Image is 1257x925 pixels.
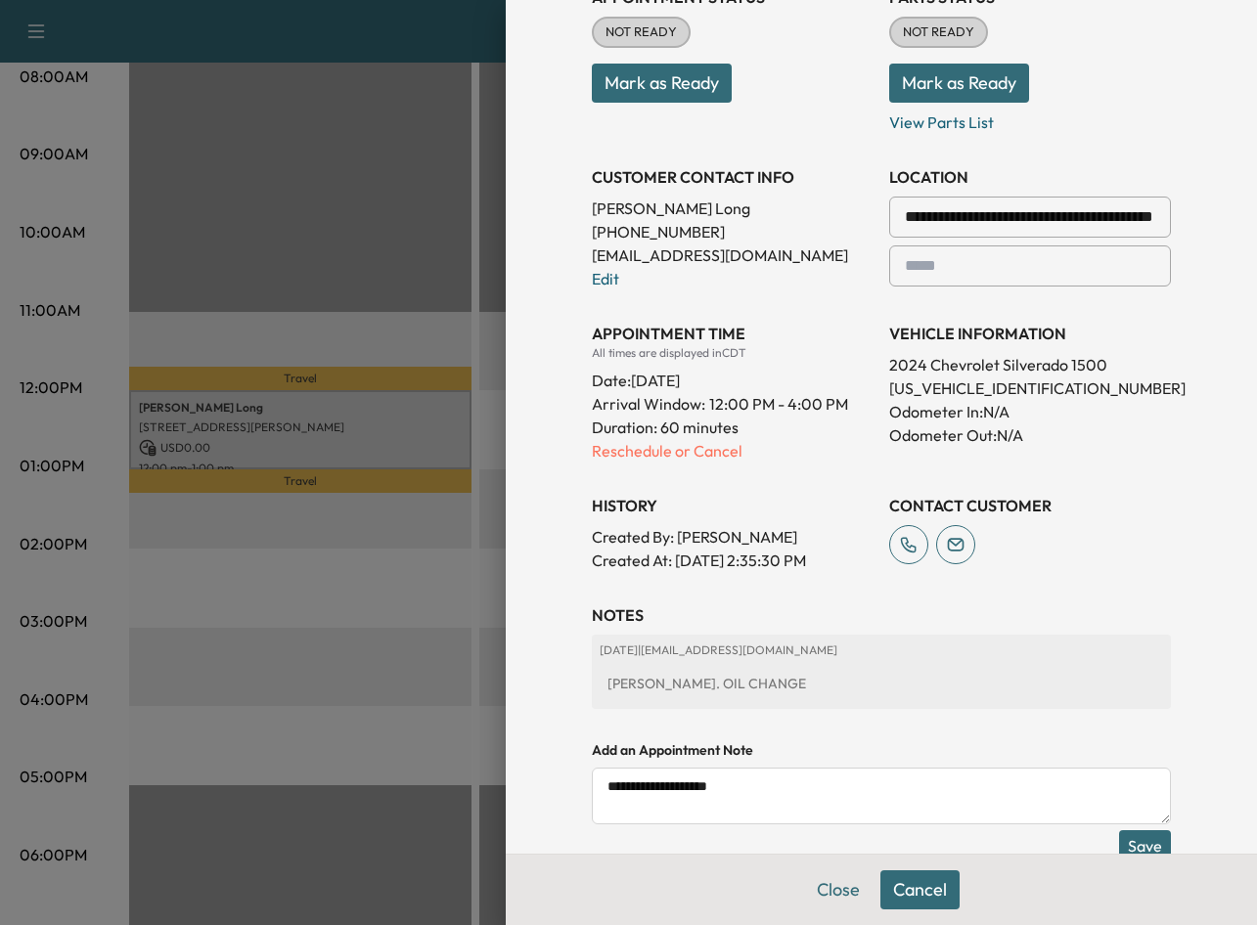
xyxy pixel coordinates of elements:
[889,423,1171,447] p: Odometer Out: N/A
[592,549,874,572] p: Created At : [DATE] 2:35:30 PM
[889,376,1171,400] p: [US_VEHICLE_IDENTIFICATION_NUMBER]
[1119,830,1171,861] button: Save
[889,494,1171,517] h3: CONTACT CUSTOMER
[592,416,874,439] p: Duration: 60 minutes
[592,345,874,361] div: All times are displayed in CDT
[592,439,874,462] p: Reschedule or Cancel
[592,525,874,549] p: Created By : [PERSON_NAME]
[592,740,1171,760] h4: Add an Appointment Note
[804,870,873,909] button: Close
[592,361,874,392] div: Date: [DATE]
[889,322,1171,345] h3: VEHICLE INFORMATION
[889,103,1171,134] p: View Parts List
[592,322,874,345] h3: APPOINTMENT TIME
[592,243,874,267] p: [EMAIL_ADDRESS][DOMAIN_NAME]
[709,392,848,416] span: 12:00 PM - 4:00 PM
[592,220,874,243] p: [PHONE_NUMBER]
[592,392,874,416] p: Arrival Window:
[592,64,732,103] button: Mark as Ready
[600,666,1163,701] div: [PERSON_NAME]. OIL CHANGE
[592,197,874,220] p: [PERSON_NAME] Long
[592,269,619,288] a: Edit
[592,165,874,189] h3: CUSTOMER CONTACT INFO
[889,165,1171,189] h3: LOCATION
[889,353,1171,376] p: 2024 Chevrolet Silverado 1500
[592,603,1171,627] h3: NOTES
[592,494,874,517] h3: History
[594,22,689,42] span: NOT READY
[889,64,1029,103] button: Mark as Ready
[600,642,1163,658] p: [DATE] | [EMAIL_ADDRESS][DOMAIN_NAME]
[889,400,1171,423] p: Odometer In: N/A
[891,22,986,42] span: NOT READY
[880,870,960,909] button: Cancel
